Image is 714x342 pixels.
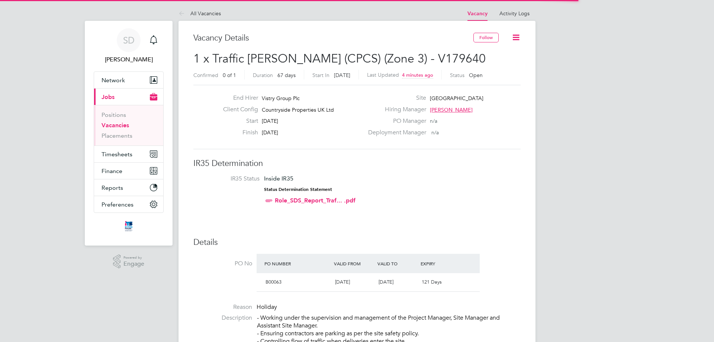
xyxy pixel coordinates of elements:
[376,257,419,270] div: Valid To
[85,21,173,246] nav: Main navigation
[217,94,258,102] label: End Hirer
[94,220,164,232] a: Go to home page
[102,93,115,100] span: Jobs
[102,184,123,191] span: Reports
[430,106,473,113] span: [PERSON_NAME]
[262,118,278,124] span: [DATE]
[217,129,258,137] label: Finish
[193,303,252,311] label: Reason
[94,196,163,212] button: Preferences
[262,106,334,113] span: Countryside Properties UK Ltd
[193,237,521,248] h3: Details
[467,10,488,17] a: Vacancy
[364,106,426,114] label: Hiring Manager
[419,257,462,270] div: Expiry
[94,105,163,146] div: Jobs
[217,106,258,114] label: Client Config
[332,257,376,270] div: Valid From
[217,117,258,125] label: Start
[193,260,252,268] label: PO No
[123,35,135,45] span: SD
[193,314,252,322] label: Description
[94,28,164,64] a: SD[PERSON_NAME]
[312,72,329,79] label: Start In
[263,257,332,270] div: PO Number
[264,187,332,192] strong: Status Determination Statement
[430,95,483,102] span: [GEOGRAPHIC_DATA]
[193,51,486,66] span: 1 x Traffic [PERSON_NAME] (CPCS) (Zone 3) - V179640
[201,175,260,183] label: IR35 Status
[499,10,530,17] a: Activity Logs
[257,303,277,311] span: Holiday
[367,71,399,78] label: Last Updated
[113,255,145,269] a: Powered byEngage
[102,122,129,129] a: Vacancies
[94,146,163,162] button: Timesheets
[430,118,437,124] span: n/a
[379,279,393,285] span: [DATE]
[94,55,164,64] span: Stuart Douglas
[262,95,300,102] span: Vistry Group Plc
[123,255,144,261] span: Powered by
[193,72,218,79] label: Confirmed
[94,179,163,196] button: Reports
[264,175,293,182] span: Inside IR35
[94,163,163,179] button: Finance
[364,117,426,125] label: PO Manager
[123,261,144,267] span: Engage
[334,72,350,79] span: [DATE]
[102,77,125,84] span: Network
[102,132,132,139] a: Placements
[94,89,163,105] button: Jobs
[102,151,132,158] span: Timesheets
[262,129,278,136] span: [DATE]
[193,158,521,169] h3: IR35 Determination
[253,72,273,79] label: Duration
[266,279,282,285] span: B00063
[335,279,350,285] span: [DATE]
[364,94,426,102] label: Site
[450,72,464,79] label: Status
[123,220,134,232] img: itsconstruction-logo-retina.png
[94,72,163,88] button: Network
[473,33,499,42] button: Follow
[178,10,221,17] a: All Vacancies
[223,72,236,79] span: 0 of 1
[102,167,122,175] span: Finance
[431,129,439,136] span: n/a
[275,197,356,204] a: Role_SDS_Report_Traf... .pdf
[193,33,473,44] h3: Vacancy Details
[469,72,483,79] span: Open
[102,201,134,208] span: Preferences
[402,72,433,78] span: 4 minutes ago
[102,111,126,118] a: Positions
[364,129,426,137] label: Deployment Manager
[277,72,296,79] span: 67 days
[422,279,442,285] span: 121 Days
